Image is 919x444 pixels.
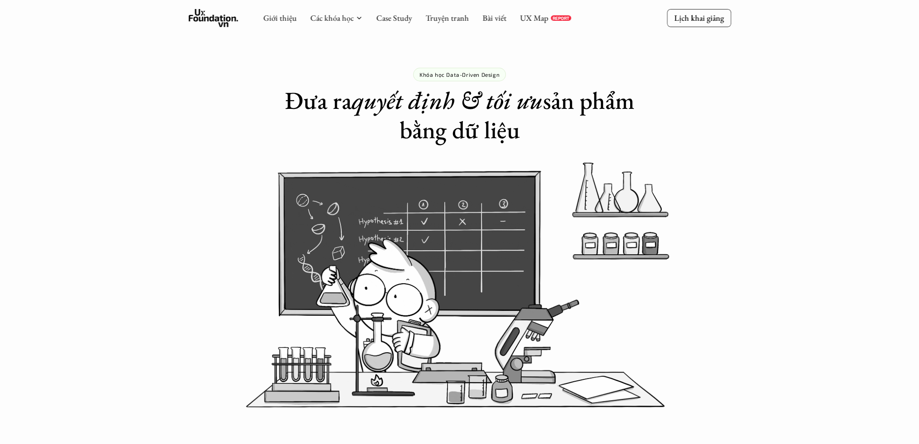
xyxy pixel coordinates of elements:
a: UX Map [520,13,548,23]
a: Giới thiệu [263,13,297,23]
em: quyết định & tối ưu [352,84,543,116]
a: Truyện tranh [425,13,469,23]
h1: Đưa ra sản phẩm bằng dữ liệu [279,86,641,145]
p: Khóa học Data-Driven Design [419,71,500,78]
a: Case Study [376,13,412,23]
a: Các khóa học [310,13,353,23]
p: REPORT [552,15,569,21]
a: Lịch khai giảng [667,9,731,27]
a: Bài viết [482,13,506,23]
p: Lịch khai giảng [674,13,724,23]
